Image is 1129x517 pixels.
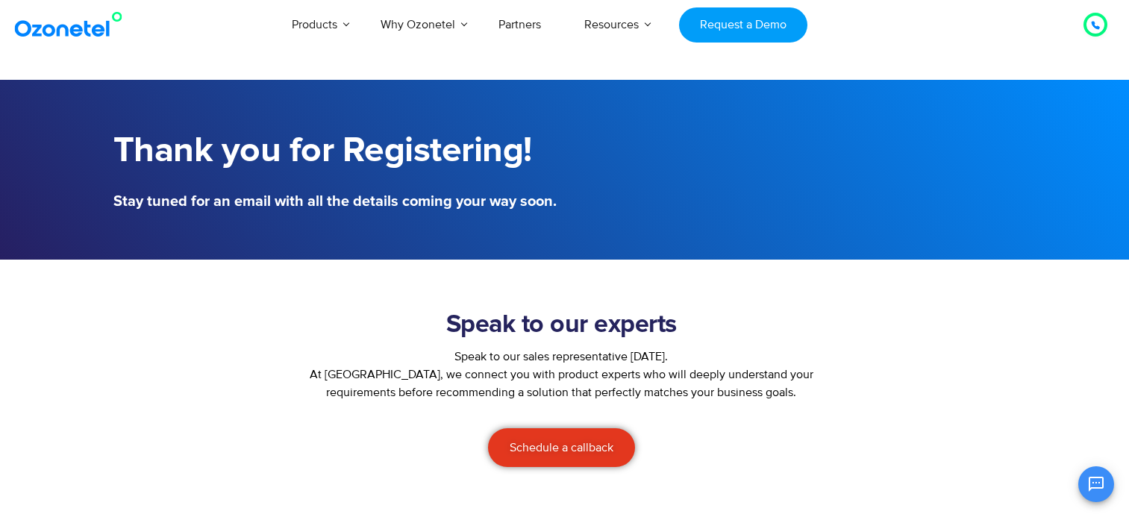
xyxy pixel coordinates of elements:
h2: Speak to our experts [297,310,827,340]
span: Schedule a callback [510,442,613,454]
p: At [GEOGRAPHIC_DATA], we connect you with product experts who will deeply understand your require... [297,366,827,401]
a: Schedule a callback [488,428,635,467]
div: Speak to our sales representative [DATE]. [297,348,827,366]
h1: Thank you for Registering! [113,131,557,172]
button: Open chat [1078,466,1114,502]
a: Request a Demo [679,7,807,43]
h5: Stay tuned for an email with all the details coming your way soon. [113,194,557,209]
